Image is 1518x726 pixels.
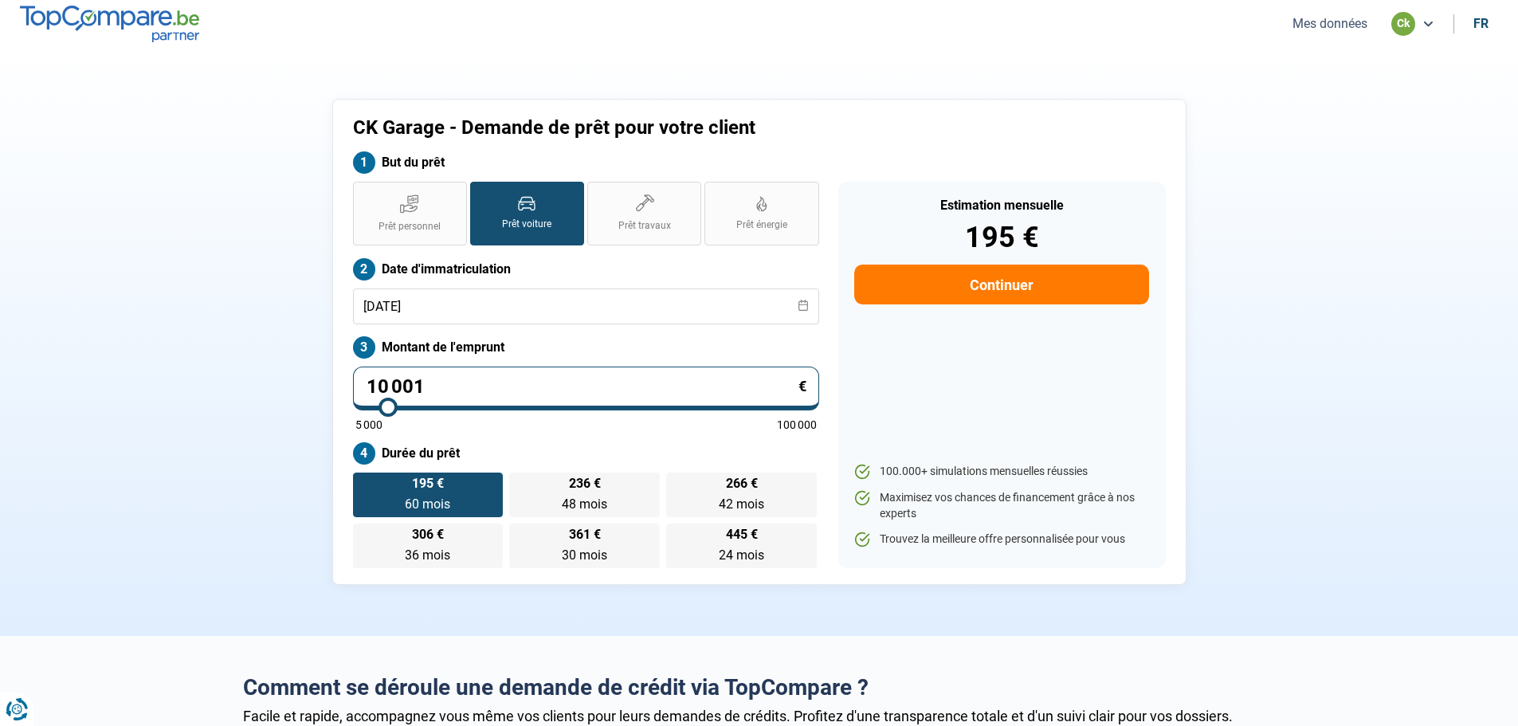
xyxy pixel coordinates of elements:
li: Trouvez la meilleure offre personnalisée pour vous [854,532,1148,547]
label: Durée du prêt [353,442,819,465]
img: TopCompare.be [20,6,199,41]
h1: CK Garage - Demande de prêt pour votre client [353,116,958,139]
span: 100 000 [777,419,817,430]
span: 24 mois [719,547,764,563]
div: Facile et rapide, accompagnez vous même vos clients pour leurs demandes de crédits. Profitez d'un... [243,708,1276,724]
button: Continuer [854,265,1148,304]
input: jj/mm/aaaa [353,288,819,324]
span: 36 mois [405,547,450,563]
span: Prêt énergie [736,218,787,232]
div: fr [1473,16,1489,31]
span: Prêt travaux [618,219,671,233]
span: 48 mois [562,496,607,512]
h2: Comment se déroule une demande de crédit via TopCompare ? [243,674,1276,701]
span: 306 € [412,528,444,541]
span: 60 mois [405,496,450,512]
span: Prêt voiture [502,218,551,231]
span: Prêt personnel [379,220,441,233]
span: 445 € [726,528,758,541]
div: 195 € [854,223,1148,252]
span: 5 000 [355,419,382,430]
span: 195 € [412,477,444,490]
label: Date d'immatriculation [353,258,819,281]
div: ck [1391,12,1415,36]
li: Maximisez vos chances de financement grâce à nos experts [854,490,1148,521]
label: Montant de l'emprunt [353,336,819,359]
span: 361 € [569,528,601,541]
span: 236 € [569,477,601,490]
button: Mes données [1288,15,1372,32]
span: 30 mois [562,547,607,563]
span: € [798,379,806,394]
span: 266 € [726,477,758,490]
span: 42 mois [719,496,764,512]
label: But du prêt [353,151,819,174]
div: Estimation mensuelle [854,199,1148,212]
li: 100.000+ simulations mensuelles réussies [854,464,1148,480]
